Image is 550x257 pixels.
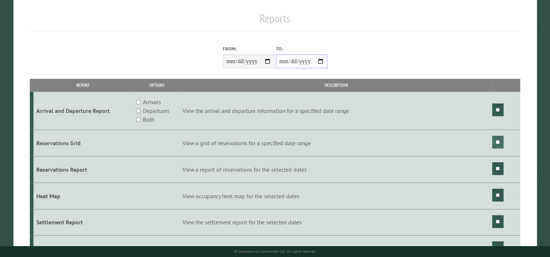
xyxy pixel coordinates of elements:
td: View a report of reservations for the selected dates [181,156,491,183]
label: To: [276,45,328,52]
td: View the settlement report for the selected dates [181,209,491,236]
td: View the arrival and departure information for a specified date range [181,92,491,130]
td: Reservations Report [33,156,133,183]
td: Settlement Report [33,209,133,236]
label: From: [223,45,274,52]
label: Arrivals [143,98,161,106]
h1: Reports [30,11,520,31]
label: Departures [143,106,169,115]
th: Options [133,79,181,91]
td: View occupancy heat map for the selected dates [181,183,491,209]
th: Report [33,79,133,91]
td: Arrival and Departure Report [33,92,133,130]
th: Description [181,79,491,91]
td: View a grid of reservations for a specified date range [181,130,491,156]
td: Heat Map [33,183,133,209]
td: Reservations Grid [33,130,133,156]
label: Both [143,115,154,124]
small: © Campground Commander LLC. All rights reserved. [234,249,316,254]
